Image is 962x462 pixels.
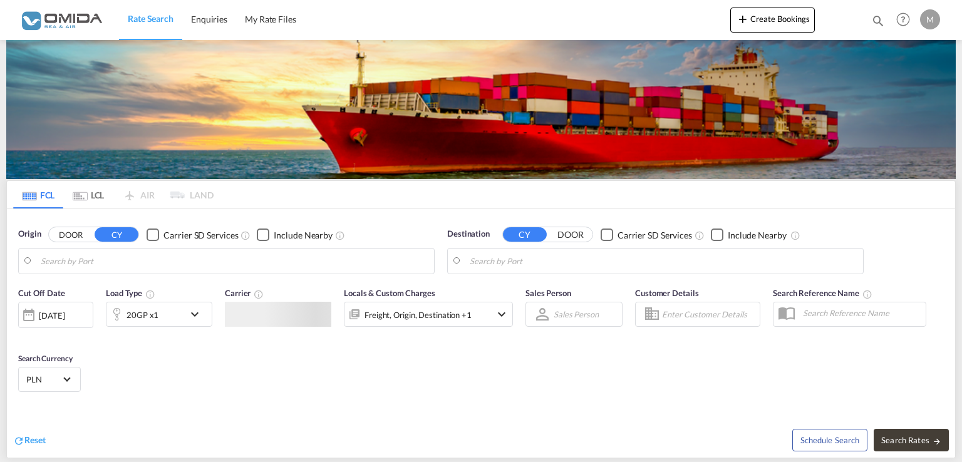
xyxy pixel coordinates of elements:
div: M [920,9,940,29]
input: Search by Port [41,252,428,270]
md-checkbox: Checkbox No Ink [257,228,333,241]
span: Origin [18,228,41,240]
div: icon-magnify [871,14,885,33]
span: Load Type [106,288,155,298]
md-icon: Unchecked: Ignores neighbouring ports when fetching rates.Checked : Includes neighbouring ports w... [790,230,800,240]
div: 20GP x1icon-chevron-down [106,302,212,327]
span: Reset [24,434,46,445]
div: Include Nearby [274,229,333,242]
button: Note: By default Schedule search will only considerorigin ports, destination ports and cut off da... [792,429,867,451]
span: Help [892,9,914,30]
span: Search Reference Name [773,288,872,298]
span: Search Currency [18,354,73,363]
md-icon: icon-information-outline [145,289,155,299]
md-icon: Unchecked: Search for CY (Container Yard) services for all selected carriers.Checked : Search for... [695,230,705,240]
md-icon: Unchecked: Search for CY (Container Yard) services for all selected carriers.Checked : Search for... [240,230,251,240]
div: [DATE] [18,302,93,328]
md-checkbox: Checkbox No Ink [711,228,787,241]
div: Include Nearby [728,229,787,242]
md-select: Sales Person [552,305,600,324]
input: Search Reference Name [797,304,926,322]
div: Carrier SD Services [618,229,692,242]
md-icon: icon-plus 400-fg [735,11,750,26]
md-tab-item: FCL [13,181,63,208]
md-icon: icon-chevron-down [494,307,509,322]
input: Search by Port [470,252,857,270]
img: LCL+%26+FCL+BACKGROUND.png [6,40,956,179]
md-icon: The selected Trucker/Carrierwill be displayed in the rate results If the rates are from another f... [254,289,264,299]
button: DOOR [49,228,93,242]
div: icon-refreshReset [13,434,46,448]
div: [DATE] [39,310,65,321]
span: Sales Person [525,288,571,298]
span: Locals & Custom Charges [344,288,435,298]
md-icon: icon-magnify [871,14,885,28]
img: 459c566038e111ed959c4fc4f0a4b274.png [19,6,103,34]
md-icon: icon-refresh [13,435,24,446]
span: Destination [447,228,490,240]
span: Rate Search [128,13,173,24]
span: Enquiries [191,14,227,24]
div: 20GP x1 [127,306,158,324]
button: CY [503,227,547,242]
span: Customer Details [635,288,698,298]
md-icon: icon-arrow-right [933,437,941,446]
button: icon-plus 400-fgCreate Bookings [730,8,815,33]
span: Carrier [225,288,264,298]
div: Freight Origin Destination Factory Stuffingicon-chevron-down [344,302,513,327]
span: PLN [26,374,61,385]
md-checkbox: Checkbox No Ink [147,228,238,241]
md-icon: Unchecked: Ignores neighbouring ports when fetching rates.Checked : Includes neighbouring ports w... [335,230,345,240]
md-icon: icon-chevron-down [187,307,209,322]
md-select: Select Currency: zł PLNPoland Zloty [25,370,74,388]
span: Cut Off Date [18,288,65,298]
button: Search Ratesicon-arrow-right [874,429,949,451]
md-icon: Your search will be saved by the below given name [862,289,872,299]
span: My Rate Files [245,14,296,24]
div: Carrier SD Services [163,229,238,242]
div: Freight Origin Destination Factory Stuffing [365,306,472,324]
button: DOOR [549,228,592,242]
md-datepicker: Select [18,327,28,344]
div: Help [892,9,920,31]
md-checkbox: Checkbox No Ink [601,228,692,241]
md-pagination-wrapper: Use the left and right arrow keys to navigate between tabs [13,181,214,208]
md-tab-item: LCL [63,181,113,208]
div: Origin DOOR CY Checkbox No InkUnchecked: Search for CY (Container Yard) services for all selected... [7,209,955,457]
input: Enter Customer Details [662,305,756,324]
span: Search Rates [881,435,941,445]
button: CY [95,227,138,242]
